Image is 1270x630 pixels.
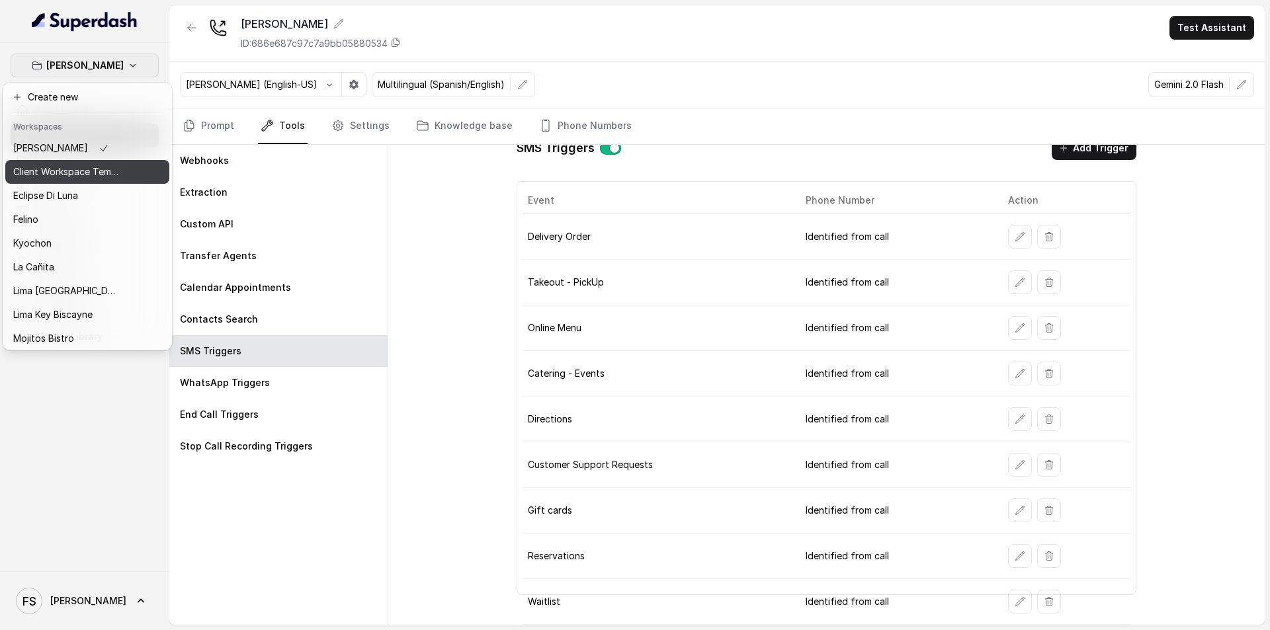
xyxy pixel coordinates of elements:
[13,259,54,275] p: La Cañita
[13,140,88,156] p: [PERSON_NAME]
[5,85,169,109] button: Create new
[46,58,124,73] p: [PERSON_NAME]
[13,307,93,323] p: Lima Key Biscayne
[13,331,74,346] p: Mojitos Bistro
[13,283,119,299] p: Lima [GEOGRAPHIC_DATA]
[13,212,38,227] p: Felino
[13,188,78,204] p: Eclipse Di Luna
[5,115,169,136] header: Workspaces
[11,54,159,77] button: [PERSON_NAME]
[13,164,119,180] p: Client Workspace Template
[3,83,172,350] div: [PERSON_NAME]
[13,235,52,251] p: Kyochon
